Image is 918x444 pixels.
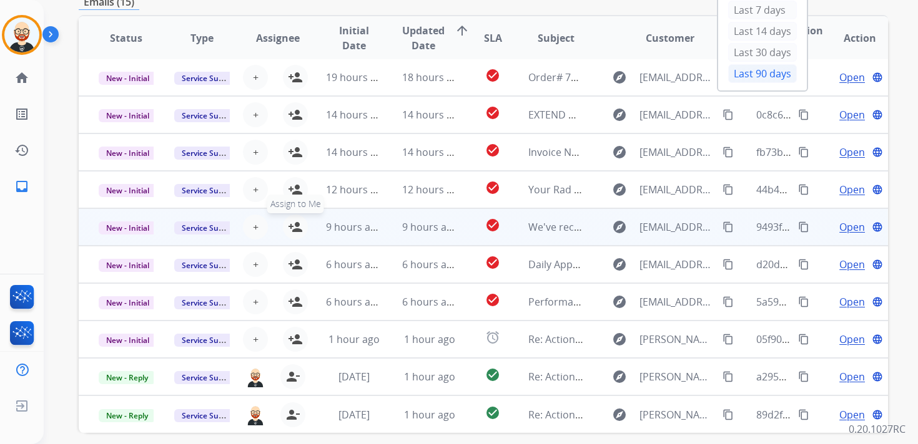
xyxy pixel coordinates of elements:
[728,1,797,19] div: Last 7 days
[99,109,157,122] span: New - Initial
[402,220,458,234] span: 9 hours ago
[14,70,29,85] mat-icon: home
[485,180,500,195] mat-icon: check_circle
[798,109,809,120] mat-icon: content_copy
[99,296,157,309] span: New - Initial
[612,182,627,197] mat-icon: explore
[723,109,734,120] mat-icon: content_copy
[326,258,382,271] span: 6 hours ago
[723,296,734,307] mat-icon: content_copy
[872,409,883,420] mat-icon: language
[174,296,245,309] span: Service Support
[612,407,627,422] mat-icon: explore
[174,147,245,160] span: Service Support
[404,408,455,422] span: 1 hour ago
[639,145,716,160] span: [EMAIL_ADDRESS][DOMAIN_NAME]
[99,334,157,347] span: New - Initial
[256,31,300,46] span: Assignee
[528,220,728,234] span: We've received your message 💌 -4295571
[338,370,370,384] span: [DATE]
[839,70,865,85] span: Open
[455,23,470,38] mat-icon: arrow_upward
[243,65,268,90] button: +
[485,143,500,158] mat-icon: check_circle
[484,31,502,46] span: SLA
[338,408,370,422] span: [DATE]
[612,220,627,234] mat-icon: explore
[245,403,265,425] img: agent-avatar
[872,296,883,307] mat-icon: language
[326,220,382,234] span: 9 hours ago
[839,369,865,384] span: Open
[4,17,39,52] img: avatar
[723,334,734,345] mat-icon: content_copy
[174,371,245,384] span: Service Support
[798,147,809,158] mat-icon: content_copy
[485,105,500,120] mat-icon: check_circle
[326,183,388,196] span: 12 hours ago
[288,257,303,272] mat-icon: person_add
[485,255,500,270] mat-icon: check_circle
[839,294,865,309] span: Open
[839,182,865,197] span: Open
[14,143,29,158] mat-icon: history
[485,292,500,307] mat-icon: check_circle
[639,220,716,234] span: [EMAIL_ADDRESS][DOMAIN_NAME]
[612,294,627,309] mat-icon: explore
[243,177,268,202] button: +
[402,145,464,159] span: 14 hours ago
[253,332,259,347] span: +
[872,371,883,382] mat-icon: language
[639,332,716,347] span: [PERSON_NAME][EMAIL_ADDRESS][DOMAIN_NAME]
[723,371,734,382] mat-icon: content_copy
[243,215,268,239] button: +
[110,31,142,46] span: Status
[285,369,300,384] mat-icon: person_remove
[326,108,388,122] span: 14 hours ago
[872,109,883,120] mat-icon: language
[288,182,303,197] mat-icon: person_add
[798,221,809,233] mat-icon: content_copy
[174,72,245,85] span: Service Support
[288,70,303,85] mat-icon: person_add
[723,147,734,158] mat-icon: content_copy
[174,184,245,197] span: Service Support
[639,257,716,272] span: [EMAIL_ADDRESS][DOMAIN_NAME]
[288,294,303,309] mat-icon: person_add
[872,221,883,233] mat-icon: language
[485,367,500,382] mat-icon: check_circle
[612,332,627,347] mat-icon: explore
[839,145,865,160] span: Open
[485,218,500,233] mat-icon: check_circle
[723,184,734,195] mat-icon: content_copy
[190,31,214,46] span: Type
[639,107,716,122] span: [EMAIL_ADDRESS][DOMAIN_NAME]
[728,43,797,62] div: Last 30 days
[639,182,716,197] span: [EMAIL_ADDRESS][DOMAIN_NAME]
[798,296,809,307] mat-icon: content_copy
[639,369,716,384] span: [PERSON_NAME][EMAIL_ADDRESS][DOMAIN_NAME]
[728,64,797,83] div: Last 90 days
[253,107,259,122] span: +
[243,289,268,314] button: +
[839,107,865,122] span: Open
[798,184,809,195] mat-icon: content_copy
[288,145,303,160] mat-icon: person_add
[99,147,157,160] span: New - Initial
[174,334,245,347] span: Service Support
[243,327,268,352] button: +
[174,409,245,422] span: Service Support
[639,407,716,422] span: [PERSON_NAME][EMAIL_ADDRESS][DOMAIN_NAME]
[402,295,458,309] span: 6 hours ago
[646,31,694,46] span: Customer
[99,221,157,234] span: New - Initial
[612,369,627,384] mat-icon: explore
[402,108,464,122] span: 14 hours ago
[253,257,259,272] span: +
[798,371,809,382] mat-icon: content_copy
[839,257,865,272] span: Open
[798,259,809,270] mat-icon: content_copy
[528,183,761,196] span: Your Rad order is running late (order ##1462765)
[485,405,500,420] mat-icon: check_circle
[528,145,674,159] span: Invoice N864A64B, 2x E893AB-E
